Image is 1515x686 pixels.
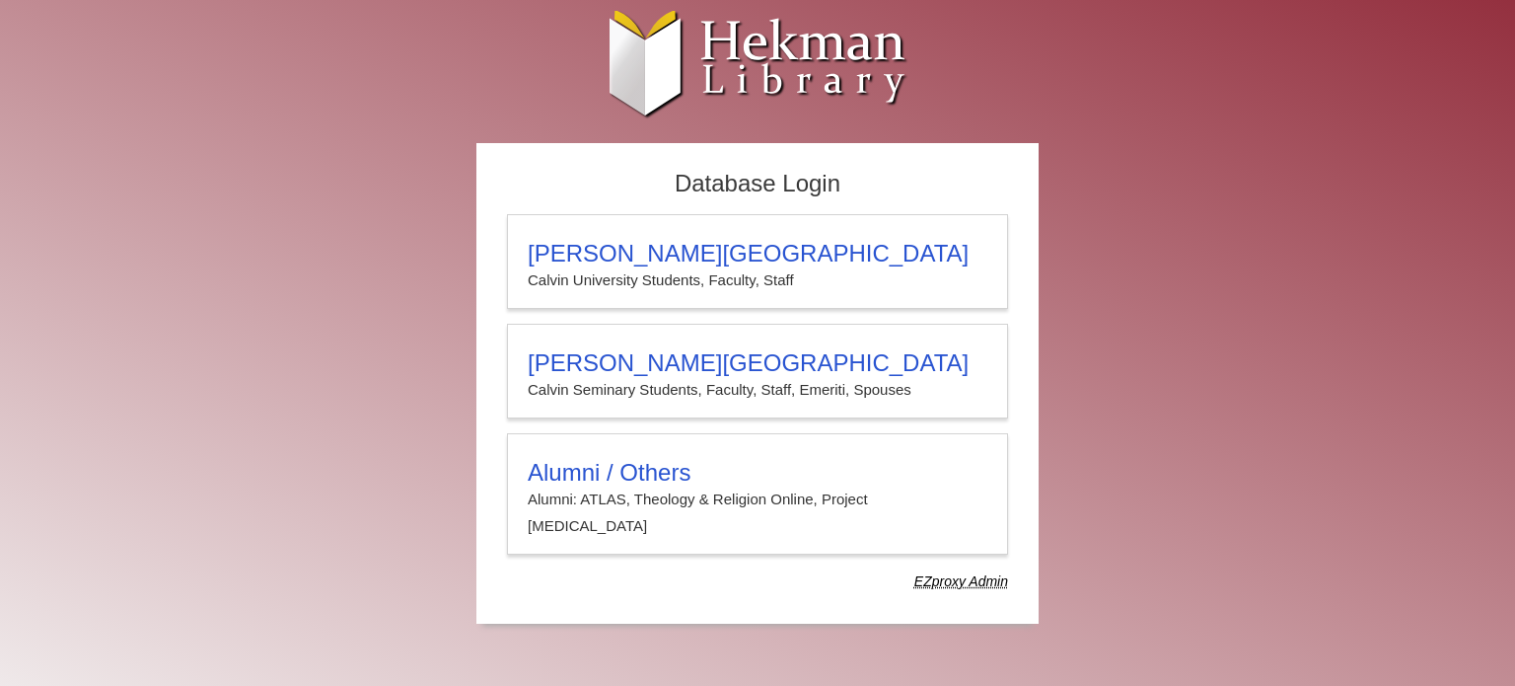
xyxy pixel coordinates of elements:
p: Alumni: ATLAS, Theology & Religion Online, Project [MEDICAL_DATA] [528,487,987,539]
a: [PERSON_NAME][GEOGRAPHIC_DATA]Calvin University Students, Faculty, Staff [507,214,1008,309]
p: Calvin University Students, Faculty, Staff [528,267,987,293]
h3: [PERSON_NAME][GEOGRAPHIC_DATA] [528,349,987,377]
summary: Alumni / OthersAlumni: ATLAS, Theology & Religion Online, Project [MEDICAL_DATA] [528,459,987,539]
p: Calvin Seminary Students, Faculty, Staff, Emeriti, Spouses [528,377,987,403]
h3: [PERSON_NAME][GEOGRAPHIC_DATA] [528,240,987,267]
h2: Database Login [497,164,1018,204]
dfn: Use Alumni login [914,573,1008,589]
h3: Alumni / Others [528,459,987,487]
a: [PERSON_NAME][GEOGRAPHIC_DATA]Calvin Seminary Students, Faculty, Staff, Emeriti, Spouses [507,324,1008,419]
